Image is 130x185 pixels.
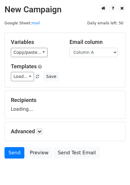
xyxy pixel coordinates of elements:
a: Load... [11,72,34,81]
h5: Variables [11,39,60,45]
button: Save [43,72,59,81]
a: Send Test Email [54,147,100,159]
a: Preview [26,147,52,159]
a: Send [5,147,24,159]
h2: New Campaign [5,5,125,15]
h5: Recipients [11,97,119,103]
h5: Advanced [11,128,119,135]
span: Daily emails left: 50 [85,20,125,26]
a: Daily emails left: 50 [85,21,125,25]
small: Google Sheet: [5,21,40,25]
div: Loading... [11,97,119,113]
h5: Email column [70,39,119,45]
a: Copy/paste... [11,48,48,57]
a: Templates [11,63,37,69]
a: mail [32,21,40,25]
